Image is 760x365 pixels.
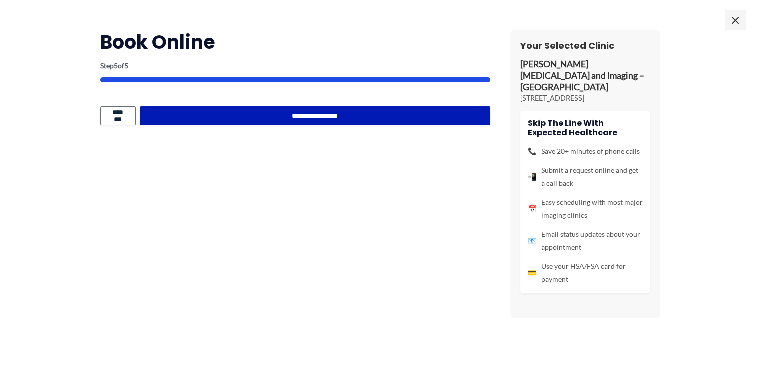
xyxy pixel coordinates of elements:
span: 5 [124,61,128,70]
span: 📅 [528,202,536,215]
p: Step of [100,62,490,69]
p: [STREET_ADDRESS] [520,93,650,103]
span: × [725,10,745,30]
h2: Book Online [100,30,490,54]
span: 💳 [528,266,536,279]
span: 5 [114,61,118,70]
li: Save 20+ minutes of phone calls [528,145,643,158]
h4: Skip the line with Expected Healthcare [528,118,643,137]
li: Use your HSA/FSA card for payment [528,260,643,286]
li: Submit a request online and get a call back [528,164,643,190]
span: 📲 [528,170,536,183]
li: Easy scheduling with most major imaging clinics [528,196,643,222]
span: 📞 [528,145,536,158]
h3: Your Selected Clinic [520,40,650,51]
li: Email status updates about your appointment [528,228,643,254]
span: 📧 [528,234,536,247]
p: [PERSON_NAME] [MEDICAL_DATA] and Imaging – [GEOGRAPHIC_DATA] [520,59,650,93]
